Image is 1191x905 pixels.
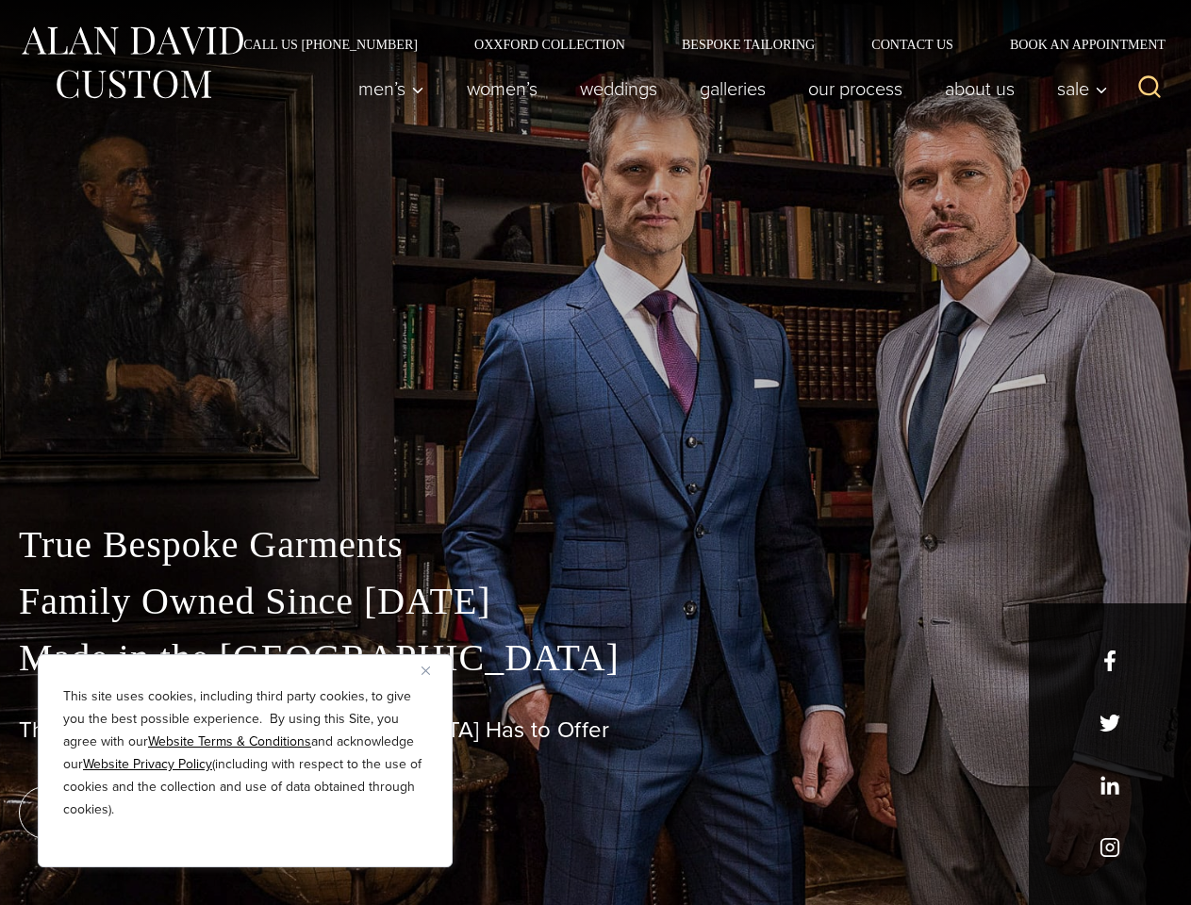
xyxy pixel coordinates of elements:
a: Women’s [446,70,559,107]
h1: The Best Custom Suits [GEOGRAPHIC_DATA] Has to Offer [19,716,1172,744]
a: Oxxford Collection [446,38,653,51]
a: Bespoke Tailoring [653,38,843,51]
p: True Bespoke Garments Family Owned Since [DATE] Made in the [GEOGRAPHIC_DATA] [19,517,1172,686]
a: Galleries [679,70,787,107]
img: Close [422,666,430,675]
img: Alan David Custom [19,21,245,105]
span: Sale [1057,79,1108,98]
button: View Search Form [1127,66,1172,111]
a: Website Terms & Conditions [148,732,311,751]
a: Website Privacy Policy [83,754,212,774]
nav: Primary Navigation [338,70,1118,107]
p: This site uses cookies, including third party cookies, to give you the best possible experience. ... [63,685,427,821]
a: About Us [924,70,1036,107]
button: Close [422,659,444,682]
a: Book an Appointment [982,38,1172,51]
nav: Secondary Navigation [215,38,1172,51]
a: Contact Us [843,38,982,51]
span: Men’s [358,79,424,98]
a: Our Process [787,70,924,107]
a: book an appointment [19,786,283,839]
a: weddings [559,70,679,107]
a: Call Us [PHONE_NUMBER] [215,38,446,51]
